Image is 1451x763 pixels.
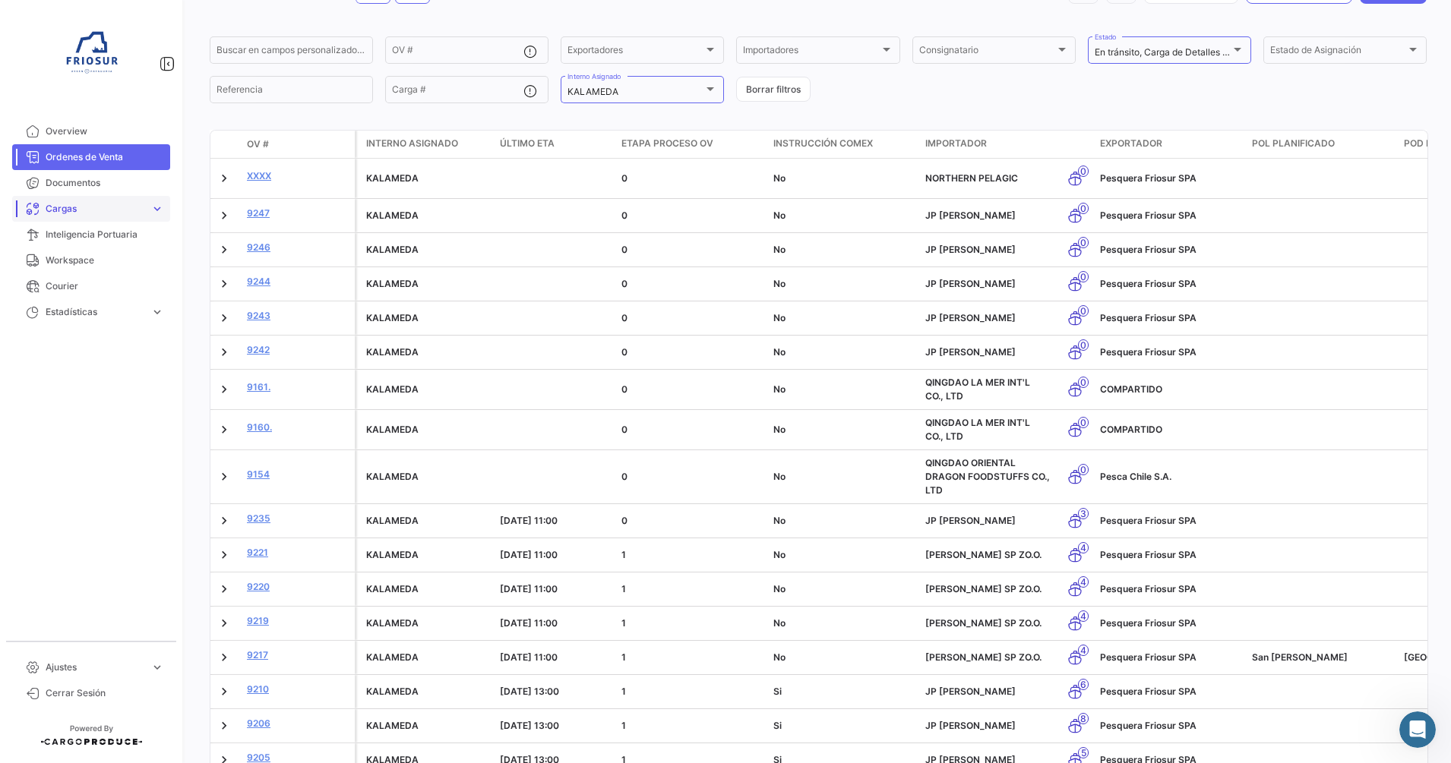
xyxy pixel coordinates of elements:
span: Pesquera Friosur SPA [1100,515,1197,526]
a: Expand/Collapse Row [217,382,232,397]
div: Hola! Sabes que al momento de intentar crear una Carga en "Cargas Terrestres" me está indicando e... [67,42,280,101]
span: 1 [621,617,626,629]
span: JP KLAUSEN [925,515,1016,526]
span: 0 [1078,305,1089,317]
a: 9206 [247,717,349,730]
datatable-header-cell: Exportador [1094,131,1246,158]
span: 4 [1078,610,1089,622]
span: No [773,583,786,594]
span: Si [773,686,782,697]
span: KALAMEDA [366,686,419,697]
span: No [773,210,786,221]
a: Expand/Collapse Row [217,422,232,437]
span: KALAMEDA [366,720,419,731]
span: 1 [621,549,626,560]
span: Courier [46,279,164,293]
span: JP KLAUSEN [925,686,1016,697]
span: Ajustes [46,661,144,674]
span: 0 [1078,271,1089,282]
span: 0 [621,515,628,526]
div: me indicas cómo funciona por favor [76,480,292,513]
span: expand_more [150,305,164,319]
span: Overview [46,125,164,138]
a: Expand/Collapse Row [217,718,232,733]
a: Documentos [12,170,170,196]
button: Inicio [265,6,294,35]
span: 0 [1078,377,1089,388]
button: go back [10,6,39,35]
a: 9221 [247,546,349,560]
span: Ordenes de Venta [46,150,164,164]
span: 0 [1078,166,1089,177]
span: Pesquera Friosur SPA [1100,278,1197,289]
span: 0 [621,244,628,255]
span: No [773,424,786,435]
button: Selector de gif [224,497,236,509]
span: QINGDAO LA MER INT'L CO., LTD [925,377,1030,402]
span: 1 [621,583,626,594]
a: 9154 [247,468,349,481]
a: 9246 [247,241,349,254]
span: 5 [1078,747,1089,758]
span: KALAMEDA [366,346,419,358]
span: KALAMEDA [366,617,419,629]
span: expand_more [150,661,164,674]
span: ABRAMCZYK SP ZO.O. [925,549,1042,560]
span: 1 [621,651,626,663]
span: JP KLAUSEN [925,346,1016,358]
datatable-header-cell: Último ETA [494,131,615,158]
span: Documentos [46,176,164,190]
span: Interno Asignado [366,137,458,150]
span: Etapa Proceso OV [621,137,713,150]
div: Pablo dice… [12,33,292,112]
div: Pablo dice… [12,311,292,360]
span: NORTHERN PELAGIC [925,172,1018,184]
a: xxxx [247,169,349,183]
span: Instrucción Comex [773,137,873,150]
span: Pesquera Friosur SPA [1100,346,1197,358]
a: Workspace [12,248,170,273]
span: 0 [1078,339,1089,351]
a: Courier [12,273,170,299]
span: Pesca Chile S.A. [1100,471,1171,482]
datatable-header-cell: POL Planificado [1246,131,1398,158]
span: 0 [1078,417,1089,428]
span: No [773,172,786,184]
textarea: Escribe un mensaje... [13,485,291,522]
span: COMPARTIDO [1100,424,1162,435]
div: Hola! Sabes que al momento de intentar crear una Carga en "Cargas Terrestres" me está indicando e... [55,33,292,110]
span: Pesquera Friosur SPA [1100,312,1197,323]
span: [DATE] 11:00 [500,515,558,526]
button: Borrar filtros [736,77,811,102]
a: Inteligencia Portuaria [12,222,170,248]
span: Pesquera Friosur SPA [1100,686,1197,697]
a: Ordenes de Venta [12,144,170,170]
span: 4 [1078,645,1089,656]
span: OV # [247,137,269,151]
span: Importadores [743,47,879,58]
span: 0 [621,346,628,358]
span: ABRAMCZYK SP ZO.O. [925,583,1042,594]
img: 6ea6c92c-e42a-4aa8-800a-31a9cab4b7b0.jpg [53,18,129,94]
iframe: Intercom live chat [1399,711,1436,748]
span: [DATE] 11:00 [500,583,558,594]
span: No [773,471,786,482]
button: Adjuntar un archivo [248,497,261,509]
span: 1 [621,720,626,731]
span: KALAMEDA [366,583,419,594]
span: expand_more [150,202,164,216]
a: 9244 [247,275,349,288]
span: Estado de Asignación [1270,47,1406,58]
span: Exportadores [567,47,703,58]
a: Expand/Collapse Row [217,547,232,563]
span: KALAMEDA [366,651,419,663]
span: Pesquera Friosur SPA [1100,549,1197,560]
div: Pablo dice… [12,360,292,480]
a: 9242 [247,343,349,357]
a: Expand/Collapse Row [217,311,232,326]
span: Cargas [46,202,144,216]
span: No [773,651,786,663]
span: [DATE] 11:00 [500,617,558,629]
span: KALAMEDA [366,278,419,289]
span: [DATE] 13:00 [500,720,559,731]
